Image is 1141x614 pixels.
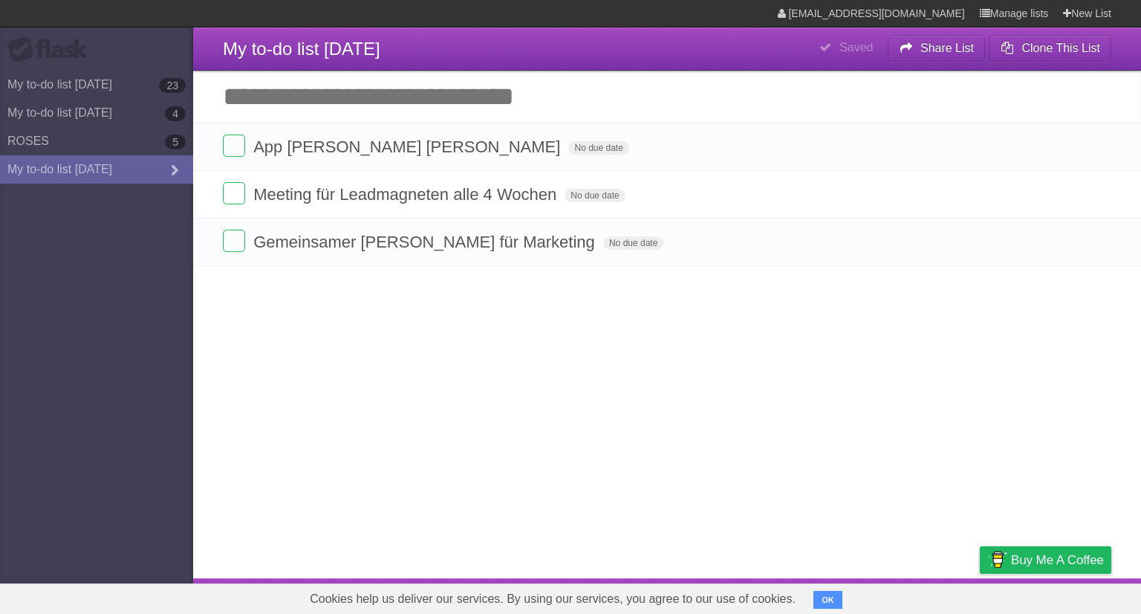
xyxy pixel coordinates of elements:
span: No due date [565,189,625,202]
span: My to-do list [DATE] [223,39,380,59]
span: Buy me a coffee [1011,547,1104,573]
label: Done [223,182,245,204]
span: Meeting für Leadmagneten alle 4 Wochen [253,185,560,204]
a: About [782,582,813,610]
a: Developers [831,582,891,610]
b: Share List [920,42,974,54]
label: Done [223,230,245,252]
span: Cookies help us deliver our services. By using our services, you agree to our use of cookies. [295,584,810,614]
a: Buy me a coffee [980,546,1111,574]
b: 5 [165,135,186,149]
button: Clone This List [989,35,1111,62]
span: Gemeinsamer [PERSON_NAME] für Marketing [253,233,599,251]
a: Suggest a feature [1018,582,1111,610]
button: Share List [888,35,986,62]
b: 23 [159,78,186,93]
a: Terms [910,582,943,610]
label: Done [223,135,245,157]
b: 4 [165,106,186,121]
b: Saved [839,41,873,54]
b: Clone This List [1021,42,1100,54]
span: App [PERSON_NAME] [PERSON_NAME] [253,138,564,156]
a: Privacy [960,582,999,610]
div: Flask [7,36,97,63]
span: No due date [603,236,663,250]
button: OK [813,591,842,609]
img: Buy me a coffee [987,547,1007,572]
span: No due date [568,141,628,155]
